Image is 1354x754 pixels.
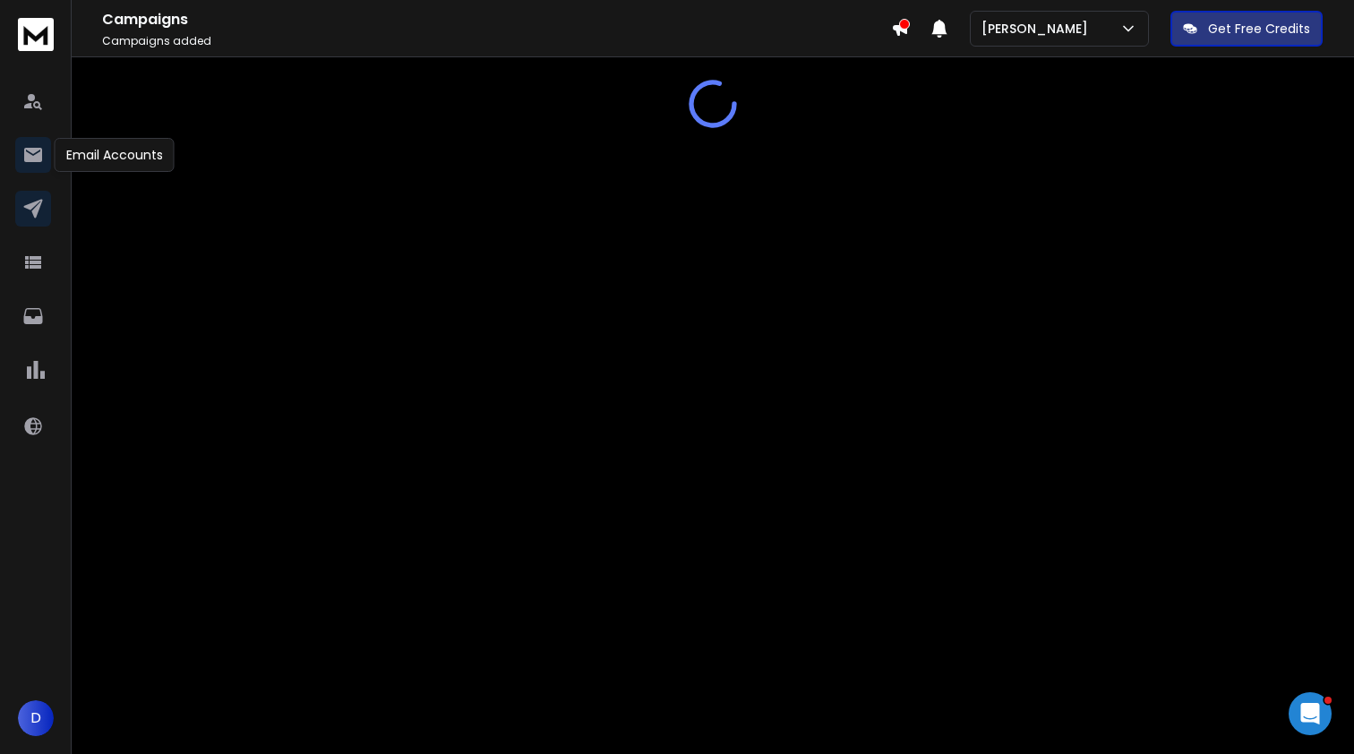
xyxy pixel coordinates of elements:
[102,9,891,30] h1: Campaigns
[55,138,175,172] div: Email Accounts
[1208,20,1310,38] p: Get Free Credits
[18,18,54,51] img: logo
[1170,11,1323,47] button: Get Free Credits
[18,700,54,736] button: D
[102,34,891,48] p: Campaigns added
[1289,692,1332,735] iframe: Intercom live chat
[981,20,1095,38] p: [PERSON_NAME]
